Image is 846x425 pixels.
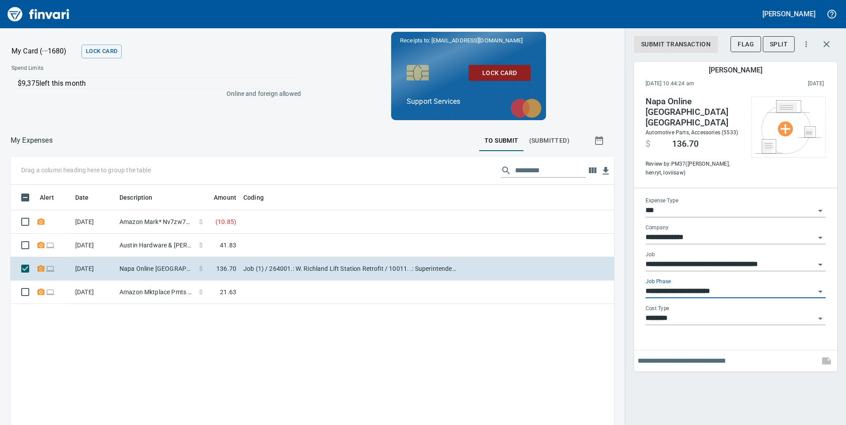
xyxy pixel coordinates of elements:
[646,160,742,178] span: Review by: PM37 ([PERSON_NAME], henryt, loviisaw)
[485,135,519,146] span: To Submit
[36,266,46,271] span: Receipt Required
[18,78,295,89] p: $9,375 left this month
[243,192,275,203] span: Coding
[243,192,264,203] span: Coding
[814,258,827,271] button: Open
[506,94,546,122] img: mastercard.svg
[586,164,599,177] button: Choose columns to display
[11,135,53,146] nav: breadcrumb
[796,34,816,54] button: More
[46,266,55,271] span: Online transaction
[4,89,301,98] p: Online and foreign allowed
[199,217,203,226] span: $
[529,135,569,146] span: (Submitted)
[814,205,827,217] button: Open
[40,192,54,203] span: Alert
[119,192,153,203] span: Description
[75,192,89,203] span: Date
[407,96,531,107] p: Support Services
[199,241,203,250] span: $
[646,129,738,136] span: Automotive Parts, Accessories (5533)
[634,36,718,53] button: Submit Transaction
[220,288,236,296] span: 21.63
[46,242,55,248] span: Online transaction
[240,257,461,281] td: Job (1) / 264001.: W. Richland Lift Station Retrofit / 10011. .: Superintendent / 5: Other
[646,252,655,257] label: Job
[763,36,795,53] button: Split
[599,164,612,178] button: Download table
[11,135,53,146] p: My Expenses
[72,281,116,304] td: [DATE]
[646,139,650,149] span: $
[12,64,171,73] span: Spend Limits
[72,257,116,281] td: [DATE]
[36,242,46,248] span: Receipt Required
[755,100,822,154] img: Select file
[760,7,818,21] button: [PERSON_NAME]
[216,264,236,273] span: 136.70
[116,281,196,304] td: Amazon Mktplace Pmts [DOMAIN_NAME][URL] WA
[202,192,236,203] span: Amount
[116,234,196,257] td: Austin Hardware & [PERSON_NAME] Summit [GEOGRAPHIC_DATA]
[116,257,196,281] td: Napa Online [GEOGRAPHIC_DATA] [GEOGRAPHIC_DATA]
[814,231,827,244] button: Open
[646,80,751,88] span: [DATE] 10:44:24 am
[476,68,523,79] span: Lock Card
[72,210,116,234] td: [DATE]
[220,241,236,250] span: 41.83
[816,34,837,55] button: Close transaction
[12,46,78,57] p: My Card (···1680)
[469,65,531,81] button: Lock Card
[646,225,669,230] label: Company
[36,289,46,295] span: Receipt Required
[641,39,711,50] span: Submit Transaction
[119,192,164,203] span: Description
[814,312,827,325] button: Open
[199,264,203,273] span: $
[72,234,116,257] td: [DATE]
[770,39,788,50] span: Split
[36,219,46,224] span: Receipt Required
[21,166,151,175] p: Drag a column heading here to group the table
[646,198,678,203] label: Expense Type
[46,289,55,295] span: Online transaction
[199,288,203,296] span: $
[738,39,754,50] span: Flag
[762,9,815,19] h5: [PERSON_NAME]
[5,4,72,25] img: Finvari
[116,210,196,234] td: Amazon Mark* Nv7zw76z0
[400,36,537,45] p: Receipts to:
[709,65,762,75] h5: [PERSON_NAME]
[40,192,65,203] span: Alert
[646,96,742,128] h4: Napa Online [GEOGRAPHIC_DATA] [GEOGRAPHIC_DATA]
[431,36,523,45] span: [EMAIL_ADDRESS][DOMAIN_NAME]
[731,36,761,53] button: Flag
[86,46,117,57] span: Lock Card
[81,45,122,58] button: Lock Card
[75,192,100,203] span: Date
[646,306,669,311] label: Cost Type
[672,139,699,149] span: 136.70
[751,80,824,88] span: This charge was settled by the merchant and appears on the 2025/10/04 statement.
[814,285,827,298] button: Open
[214,192,236,203] span: Amount
[646,279,671,284] label: Job Phase
[816,350,837,372] span: This records your note into the expense
[215,217,236,226] span: ( 10.85 )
